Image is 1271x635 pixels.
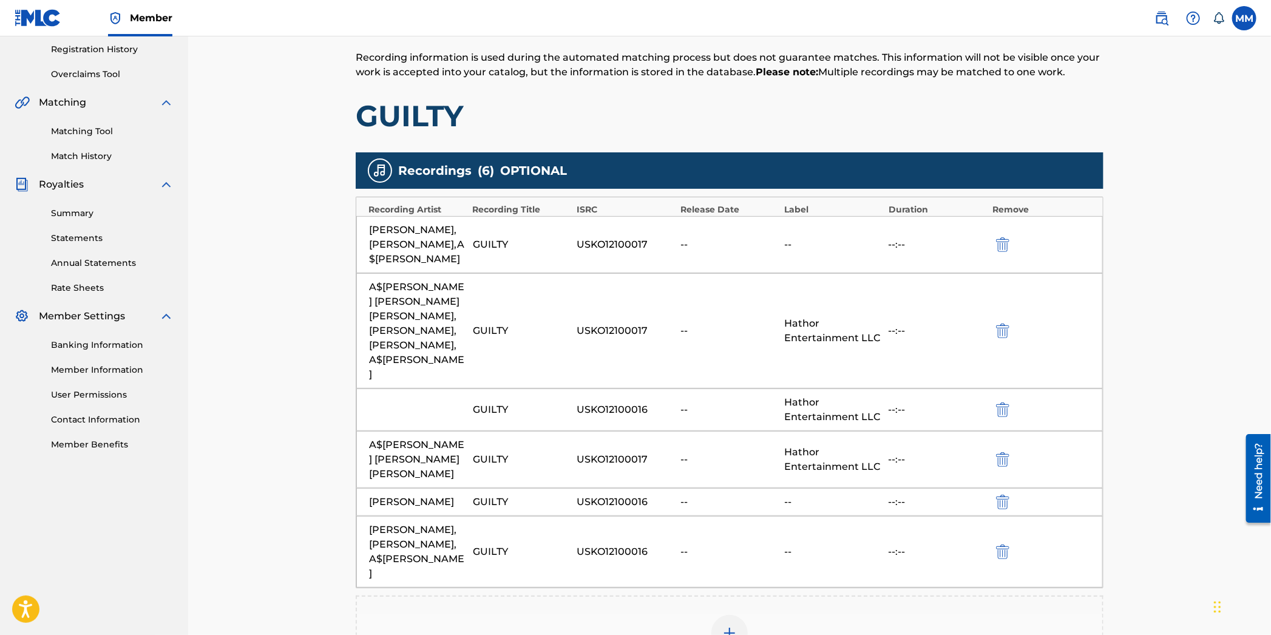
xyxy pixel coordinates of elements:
[680,452,778,467] div: --
[996,452,1009,467] img: 12a2ab48e56ec057fbd8.svg
[369,495,467,509] div: [PERSON_NAME]
[577,402,674,417] div: USKO12100016
[369,280,467,382] div: A$[PERSON_NAME] [PERSON_NAME] [PERSON_NAME], [PERSON_NAME], [PERSON_NAME], A$[PERSON_NAME]
[159,177,174,192] img: expand
[51,389,174,401] a: User Permissions
[577,452,674,467] div: USKO12100017
[756,66,818,78] strong: Please note:
[993,203,1091,216] div: Remove
[680,203,778,216] div: Release Date
[51,43,174,56] a: Registration History
[356,98,1103,134] h1: GUILTY
[369,523,467,581] div: [PERSON_NAME], [PERSON_NAME], A$[PERSON_NAME]
[785,395,883,424] div: Hathor Entertainment LLC
[51,125,174,138] a: Matching Tool
[51,207,174,220] a: Summary
[577,203,674,216] div: ISRC
[996,495,1009,509] img: 12a2ab48e56ec057fbd8.svg
[51,232,174,245] a: Statements
[108,11,123,25] img: Top Rightsholder
[577,545,674,559] div: USKO12100016
[785,495,883,509] div: --
[15,309,29,324] img: Member Settings
[889,203,986,216] div: Duration
[1150,6,1174,30] a: Public Search
[473,402,571,417] div: GUILTY
[39,95,86,110] span: Matching
[51,339,174,351] a: Banking Information
[1237,429,1271,527] iframe: Resource Center
[473,237,571,252] div: GUILTY
[159,309,174,324] img: expand
[680,545,778,559] div: --
[889,452,986,467] div: --:--
[473,495,571,509] div: GUILTY
[889,237,986,252] div: --:--
[15,95,30,110] img: Matching
[996,237,1009,252] img: 12a2ab48e56ec057fbd8.svg
[51,282,174,294] a: Rate Sheets
[368,203,466,216] div: Recording Artist
[369,223,467,267] div: [PERSON_NAME],[PERSON_NAME],A$[PERSON_NAME]
[680,237,778,252] div: --
[889,324,986,338] div: --:--
[398,161,472,180] span: Recordings
[889,495,986,509] div: --:--
[15,9,61,27] img: MLC Logo
[996,545,1009,559] img: 12a2ab48e56ec057fbd8.svg
[51,68,174,81] a: Overclaims Tool
[373,163,387,178] img: recording
[577,495,674,509] div: USKO12100016
[1181,6,1205,30] div: Help
[39,177,84,192] span: Royalties
[785,237,883,252] div: --
[785,445,883,474] div: Hathor Entertainment LLC
[785,545,883,559] div: --
[577,237,674,252] div: USKO12100017
[889,545,986,559] div: --:--
[1186,11,1201,25] img: help
[159,95,174,110] img: expand
[130,11,172,25] span: Member
[1210,577,1271,635] iframe: Chat Widget
[473,452,571,467] div: GUILTY
[473,324,571,338] div: GUILTY
[500,161,567,180] span: OPTIONAL
[51,413,174,426] a: Contact Information
[356,52,1100,78] span: Recording information is used during the automated matching process but does not guarantee matche...
[51,438,174,451] a: Member Benefits
[369,438,467,481] div: A$[PERSON_NAME] [PERSON_NAME] [PERSON_NAME]
[680,324,778,338] div: --
[680,495,778,509] div: --
[1232,6,1256,30] div: User Menu
[1214,589,1221,625] div: Drag
[577,324,674,338] div: USKO12100017
[889,402,986,417] div: --:--
[472,203,570,216] div: Recording Title
[1213,12,1225,24] div: Notifications
[15,177,29,192] img: Royalties
[785,203,883,216] div: Label
[478,161,494,180] span: ( 6 )
[680,402,778,417] div: --
[996,402,1009,417] img: 12a2ab48e56ec057fbd8.svg
[473,545,571,559] div: GUILTY
[39,309,125,324] span: Member Settings
[996,324,1009,338] img: 12a2ab48e56ec057fbd8.svg
[51,364,174,376] a: Member Information
[785,316,883,345] div: Hathor Entertainment LLC
[51,150,174,163] a: Match History
[51,257,174,270] a: Annual Statements
[1154,11,1169,25] img: search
